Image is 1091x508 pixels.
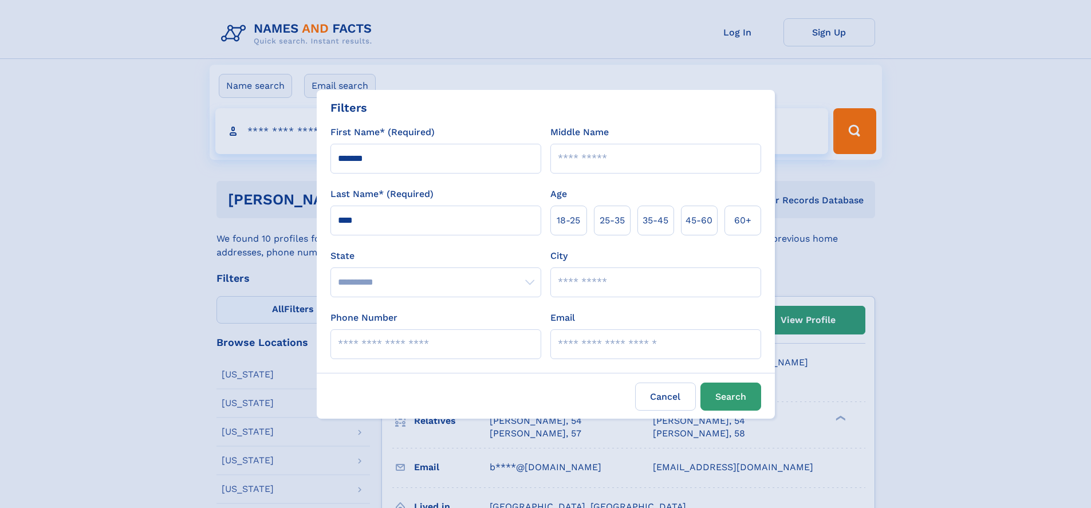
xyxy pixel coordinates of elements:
span: 60+ [734,214,751,227]
label: State [330,249,541,263]
span: 45‑60 [686,214,712,227]
div: Filters [330,99,367,116]
button: Search [700,383,761,411]
span: 25‑35 [600,214,625,227]
label: Last Name* (Required) [330,187,434,201]
label: Middle Name [550,125,609,139]
label: Age [550,187,567,201]
label: Cancel [635,383,696,411]
span: 18‑25 [557,214,580,227]
span: 35‑45 [643,214,668,227]
label: Phone Number [330,311,397,325]
label: Email [550,311,575,325]
label: City [550,249,568,263]
label: First Name* (Required) [330,125,435,139]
